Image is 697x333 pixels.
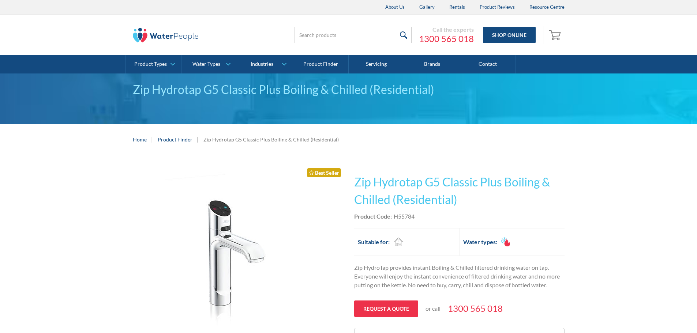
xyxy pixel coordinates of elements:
a: Shop Online [483,27,536,43]
h2: Water types: [463,238,497,246]
strong: Product Code: [354,213,392,220]
div: H55784 [394,212,415,221]
div: | [196,135,200,144]
h1: Zip Hydrotap G5 Classic Plus Boiling & Chilled (Residential) [354,173,565,208]
h2: Suitable for: [358,238,390,246]
p: Zip HydroTap provides instant Boiling & Chilled filtered drinking water on tap. Everyone will enj... [354,263,565,290]
a: Product Types [126,55,181,73]
div: Zip Hydrotap G5 Classic Plus Boiling & Chilled (Residential) [133,81,565,98]
a: Request a quote [354,300,418,317]
div: Best Seller [307,168,341,177]
img: shopping cart [549,29,563,41]
a: 1300 565 018 [419,33,474,44]
div: Industries [251,61,273,67]
img: The Water People [133,28,199,42]
a: Open cart [547,26,565,44]
a: Contact [460,55,516,73]
a: Water Types [181,55,237,73]
a: Industries [237,55,292,73]
a: Product Finder [158,136,192,143]
a: Servicing [349,55,404,73]
a: Product Finder [293,55,349,73]
a: 1300 565 018 [448,302,503,315]
a: Brands [404,55,460,73]
div: Call the experts [419,26,474,33]
div: Water Types [192,61,220,67]
div: Zip Hydrotap G5 Classic Plus Boiling & Chilled (Residential) [203,136,339,143]
div: Product Types [134,61,167,67]
p: or call [426,304,441,313]
div: | [150,135,154,144]
input: Search products [295,27,412,43]
a: Home [133,136,147,143]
